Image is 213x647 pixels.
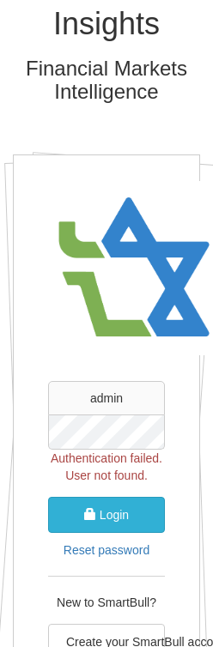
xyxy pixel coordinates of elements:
button: Login [48,497,165,533]
p: Authentication failed. User not found. [48,450,165,484]
span: New to SmartBull? [57,596,156,609]
a: Reset password [64,543,149,557]
input: username [48,381,165,415]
